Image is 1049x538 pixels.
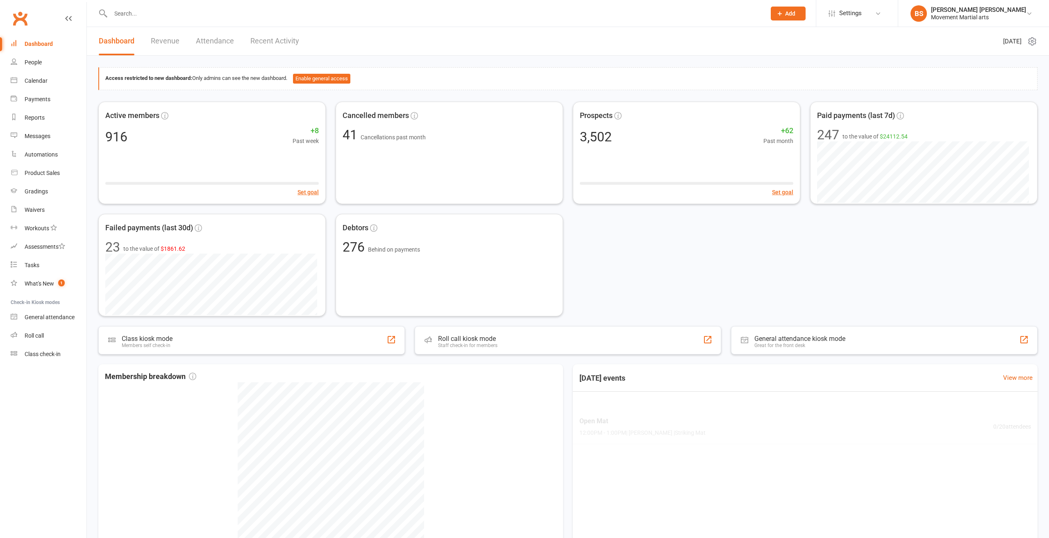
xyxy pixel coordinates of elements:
span: 1 [58,279,65,286]
div: Assessments [25,243,65,250]
span: 276 [343,239,368,255]
a: Attendance [196,27,234,55]
a: Revenue [151,27,179,55]
span: to the value of [842,132,908,141]
a: Clubworx [10,8,30,29]
a: Reports [11,109,86,127]
span: 12:00PM - 1:00PM | [PERSON_NAME] | Striking Mat [579,428,706,437]
div: Roll call kiosk mode [438,335,497,343]
div: Tasks [25,262,39,268]
div: Only admins can see the new dashboard. [105,74,1031,84]
span: Debtors [343,222,368,234]
span: Active members [105,110,159,122]
div: 3,502 [580,130,612,143]
span: [DATE] [1003,36,1022,46]
span: Failed payments (last 30d) [105,222,193,234]
span: $1861.62 [161,245,185,252]
div: Dashboard [25,41,53,47]
div: Calendar [25,77,48,84]
h3: [DATE] events [573,371,632,386]
span: Past week [293,136,319,145]
a: People [11,53,86,72]
span: Cancellations past month [361,134,426,141]
span: Behind on payments [368,246,420,253]
span: Past month [763,136,793,145]
a: Automations [11,145,86,164]
a: Class kiosk mode [11,345,86,363]
span: Paid payments (last 7d) [817,110,895,122]
span: 0 / 20 attendees [993,422,1031,431]
span: Cancelled members [343,110,409,122]
a: What's New1 [11,275,86,293]
div: General attendance [25,314,75,320]
a: Roll call [11,327,86,345]
div: 916 [105,130,127,143]
span: Open Mat [579,416,706,427]
span: $24112.54 [880,133,908,140]
div: Product Sales [25,170,60,176]
a: Waivers [11,201,86,219]
span: Membership breakdown [105,371,196,383]
div: Payments [25,96,50,102]
a: Payments [11,90,86,109]
div: BS [910,5,927,22]
span: Prospects [580,110,613,122]
a: Product Sales [11,164,86,182]
div: Great for the front desk [754,343,845,348]
button: Enable general access [293,74,350,84]
div: People [25,59,42,66]
div: Waivers [25,207,45,213]
a: Recent Activity [250,27,299,55]
a: Assessments [11,238,86,256]
span: Add [785,10,795,17]
a: Dashboard [11,35,86,53]
input: Search... [108,8,760,19]
div: Movement Martial arts [931,14,1026,21]
a: Tasks [11,256,86,275]
div: Gradings [25,188,48,195]
div: 247 [817,128,839,141]
a: Calendar [11,72,86,90]
button: Set goal [297,188,319,197]
div: What's New [25,280,54,287]
span: +62 [763,125,793,137]
div: Reports [25,114,45,121]
a: Messages [11,127,86,145]
div: Roll call [25,332,44,339]
a: General attendance kiosk mode [11,308,86,327]
div: [PERSON_NAME] [PERSON_NAME] [931,6,1026,14]
button: Set goal [772,188,793,197]
div: Class check-in [25,351,61,357]
a: View more [1003,373,1033,383]
div: Workouts [25,225,49,232]
div: General attendance kiosk mode [754,335,845,343]
a: Dashboard [99,27,134,55]
a: Workouts [11,219,86,238]
span: 41 [343,127,361,143]
div: Staff check-in for members [438,343,497,348]
a: Gradings [11,182,86,201]
span: to the value of [123,244,185,253]
div: Automations [25,151,58,158]
div: Members self check-in [122,343,173,348]
strong: Access restricted to new dashboard: [105,75,192,81]
span: +8 [293,125,319,137]
div: Class kiosk mode [122,335,173,343]
span: Settings [839,4,862,23]
button: Add [771,7,806,20]
div: Messages [25,133,50,139]
div: 23 [105,241,120,254]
